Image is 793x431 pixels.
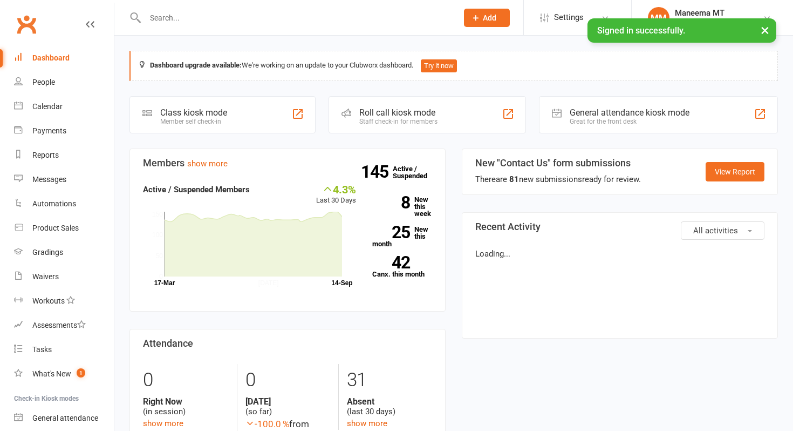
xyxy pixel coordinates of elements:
[706,162,764,181] a: View Report
[32,297,65,305] div: Workouts
[372,254,410,271] strong: 42
[245,396,331,407] strong: [DATE]
[372,224,410,240] strong: 25
[14,289,114,313] a: Workouts
[14,338,114,362] a: Tasks
[32,175,66,184] div: Messages
[32,126,66,135] div: Payments
[681,221,764,240] button: All activities
[14,46,114,70] a: Dashboard
[14,70,114,95] a: People
[475,173,641,186] div: There are new submissions ready for review.
[316,183,356,195] div: 4.3%
[464,9,510,27] button: Add
[32,369,71,378] div: What's New
[150,61,242,69] strong: Dashboard upgrade available:
[14,240,114,265] a: Gradings
[32,321,86,329] div: Assessments
[143,364,229,396] div: 0
[347,419,387,428] a: show more
[570,118,689,125] div: Great for the front desk
[597,25,685,36] span: Signed in successfully.
[32,151,59,159] div: Reports
[142,10,450,25] input: Search...
[475,247,764,260] p: Loading...
[143,185,250,194] strong: Active / Suspended Members
[143,338,432,349] h3: Attendance
[160,118,227,125] div: Member self check-in
[675,18,749,28] div: [PERSON_NAME] Thai
[648,7,669,29] div: MM
[187,159,228,169] a: show more
[361,164,393,180] strong: 145
[143,419,183,428] a: show more
[160,107,227,118] div: Class kiosk mode
[14,406,114,430] a: General attendance kiosk mode
[372,226,433,247] a: 25New this month
[755,18,775,42] button: ×
[675,8,749,18] div: Maneema MT
[421,59,457,72] button: Try it now
[32,78,55,86] div: People
[372,194,410,211] strong: 8
[32,272,59,281] div: Waivers
[14,192,114,216] a: Automations
[13,11,40,38] a: Clubworx
[32,53,70,62] div: Dashboard
[347,364,432,396] div: 31
[14,143,114,167] a: Reports
[245,396,331,417] div: (so far)
[347,396,432,407] strong: Absent
[475,221,764,232] h3: Recent Activity
[32,102,63,111] div: Calendar
[570,107,689,118] div: General attendance kiosk mode
[143,158,432,169] h3: Members
[372,256,433,278] a: 42Canx. this month
[245,364,331,396] div: 0
[359,107,437,118] div: Roll call kiosk mode
[693,226,738,235] span: All activities
[393,157,440,187] a: 145Active / Suspended
[32,199,76,208] div: Automations
[129,51,778,81] div: We're working on an update to your Clubworx dashboard.
[32,345,52,354] div: Tasks
[14,95,114,119] a: Calendar
[32,224,79,232] div: Product Sales
[143,396,229,407] strong: Right Now
[509,174,519,184] strong: 81
[143,396,229,417] div: (in session)
[347,396,432,417] div: (last 30 days)
[245,419,289,429] span: -100.0 %
[483,14,496,22] span: Add
[316,183,356,206] div: Last 30 Days
[77,368,85,378] span: 1
[14,313,114,338] a: Assessments
[554,5,584,30] span: Settings
[32,248,63,257] div: Gradings
[359,118,437,125] div: Staff check-in for members
[32,414,98,422] div: General attendance
[372,196,433,217] a: 8New this week
[14,216,114,240] a: Product Sales
[475,158,641,169] h3: New "Contact Us" form submissions
[14,167,114,192] a: Messages
[14,362,114,386] a: What's New1
[14,119,114,143] a: Payments
[14,265,114,289] a: Waivers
